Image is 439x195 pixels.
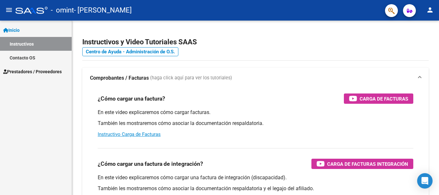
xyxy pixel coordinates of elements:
span: - omint [51,3,74,17]
a: Centro de Ayuda - Administración de O.S. [82,47,178,56]
a: Instructivo Carga de Facturas [98,131,161,137]
mat-icon: menu [5,6,13,14]
button: Carga de Facturas Integración [311,159,413,169]
p: También les mostraremos cómo asociar la documentación respaldatoria y el legajo del afiliado. [98,185,413,192]
div: Open Intercom Messenger [417,173,433,189]
span: Inicio [3,27,20,34]
span: Carga de Facturas Integración [327,160,408,168]
span: (haga click aquí para ver los tutoriales) [150,75,232,82]
p: En este video explicaremos cómo cargar facturas. [98,109,413,116]
h3: ¿Cómo cargar una factura? [98,94,165,103]
p: En este video explicaremos cómo cargar una factura de integración (discapacidad). [98,174,413,181]
p: También les mostraremos cómo asociar la documentación respaldatoria. [98,120,413,127]
span: - [PERSON_NAME] [74,3,132,17]
button: Carga de Facturas [344,93,413,104]
span: Prestadores / Proveedores [3,68,62,75]
span: Carga de Facturas [360,95,408,103]
mat-expansion-panel-header: Comprobantes / Facturas (haga click aquí para ver los tutoriales) [82,68,429,88]
h3: ¿Cómo cargar una factura de integración? [98,159,203,168]
strong: Comprobantes / Facturas [90,75,149,82]
h2: Instructivos y Video Tutoriales SAAS [82,36,429,48]
mat-icon: person [426,6,434,14]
